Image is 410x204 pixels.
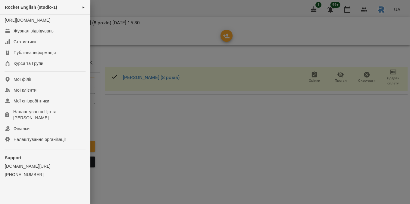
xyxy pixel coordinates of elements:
div: Мої клієнти [14,87,36,93]
div: Мої філії [14,76,31,82]
div: Мої співробітники [14,98,49,104]
a: [DOMAIN_NAME][URL] [5,163,85,169]
div: Фінанси [14,126,30,132]
div: Статистика [14,39,36,45]
a: [URL][DOMAIN_NAME] [5,18,50,23]
p: Support [5,155,85,161]
a: [PHONE_NUMBER] [5,172,85,178]
span: Rocket English (studio-1) [5,5,57,10]
span: ► [82,5,85,10]
div: Налаштування Цін та [PERSON_NAME] [13,109,85,121]
div: Журнал відвідувань [14,28,54,34]
div: Налаштування організації [14,136,66,142]
div: Публічна інформація [14,50,56,56]
div: Курси та Групи [14,60,43,66]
